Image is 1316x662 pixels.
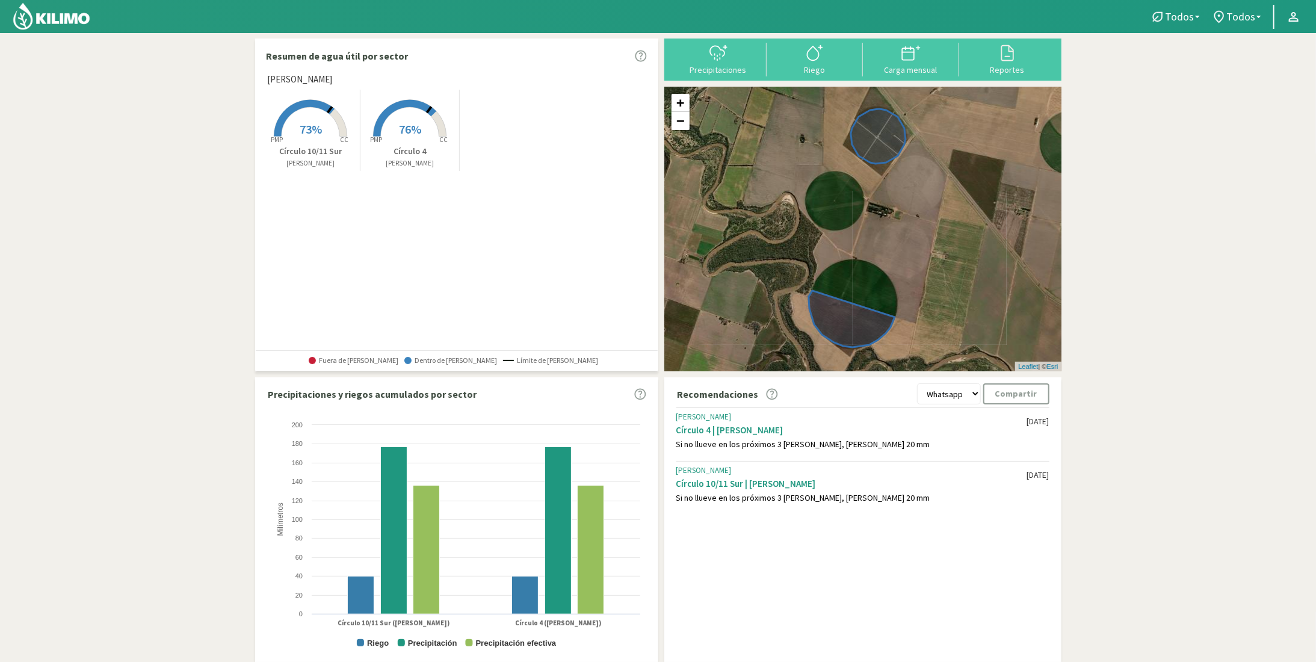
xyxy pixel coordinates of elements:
[770,66,859,74] div: Riego
[295,592,302,599] text: 20
[295,554,302,561] text: 60
[291,478,302,485] text: 140
[271,136,283,144] tspan: PMP
[1226,10,1255,23] span: Todos
[404,356,497,365] span: Dentro de [PERSON_NAME]
[295,534,302,542] text: 80
[291,497,302,504] text: 120
[515,619,601,628] text: Círculo 4 ([PERSON_NAME])
[309,356,398,365] span: Fuera de [PERSON_NAME]
[370,136,382,144] tspan: PMP
[1165,10,1194,23] span: Todos
[291,516,302,523] text: 100
[300,122,322,137] span: 73%
[276,503,284,536] text: Milímetros
[676,478,1027,489] div: Círculo 10/11 Sur | [PERSON_NAME]
[676,439,1027,450] div: Si no llueve en los próximos 3 [PERSON_NAME], [PERSON_NAME] 20 mm
[503,356,598,365] span: Límite de [PERSON_NAME]
[676,424,1027,436] div: Círculo 4 | [PERSON_NAME]
[670,43,767,75] button: Precipitaciones
[676,493,1027,503] div: Si no llueve en los próximos 3 [PERSON_NAME], [PERSON_NAME] 20 mm
[367,639,389,648] text: Riego
[867,66,956,74] div: Carga mensual
[439,136,448,144] tspan: CC
[268,73,333,87] span: [PERSON_NAME]
[1047,363,1058,370] a: Esri
[674,66,763,74] div: Precipitaciones
[672,94,690,112] a: Zoom in
[767,43,863,75] button: Riego
[268,387,477,401] p: Precipitaciones y riegos acumulados por sector
[475,639,556,648] text: Precipitación efectiva
[963,66,1052,74] div: Reportes
[678,387,759,401] p: Recomendaciones
[1027,470,1049,480] div: [DATE]
[1015,362,1061,372] div: | ©
[338,619,449,628] text: Círculo 10/11 Sur ([PERSON_NAME])
[863,43,959,75] button: Carga mensual
[672,112,690,130] a: Zoom out
[360,145,459,158] p: Círculo 4
[295,572,302,580] text: 40
[676,412,1027,422] div: [PERSON_NAME]
[12,2,91,31] img: Kilimo
[959,43,1055,75] button: Reportes
[407,639,457,648] text: Precipitación
[262,145,360,158] p: Círculo 10/11 Sur
[267,49,409,63] p: Resumen de agua útil por sector
[291,440,302,447] text: 180
[341,136,349,144] tspan: CC
[676,466,1027,475] div: [PERSON_NAME]
[291,459,302,466] text: 160
[291,421,302,428] text: 200
[262,158,360,169] p: [PERSON_NAME]
[1018,363,1038,370] a: Leaflet
[298,610,302,617] text: 0
[1027,416,1049,427] div: [DATE]
[399,122,421,137] span: 76%
[360,158,459,169] p: [PERSON_NAME]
